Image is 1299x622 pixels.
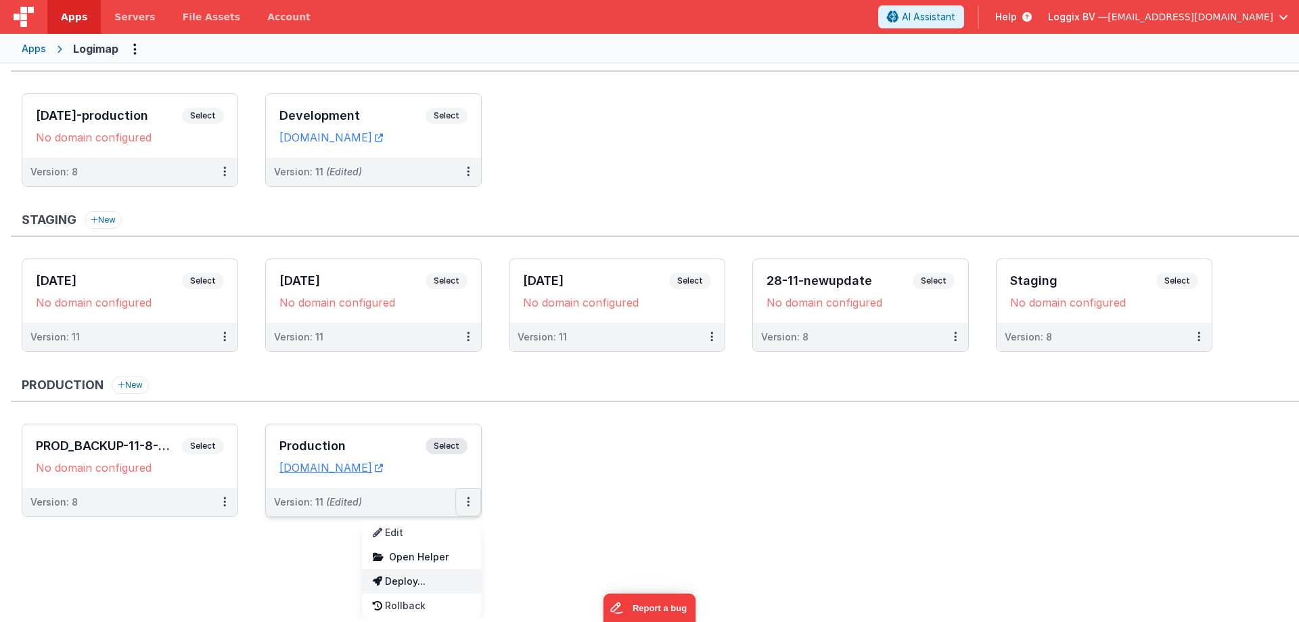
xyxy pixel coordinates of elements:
[878,5,964,28] button: AI Assistant
[1048,10,1288,24] button: Loggix BV — [EMAIL_ADDRESS][DOMAIN_NAME]
[61,10,87,24] span: Apps
[1048,10,1108,24] span: Loggix BV —
[362,520,481,545] a: Edit
[1108,10,1273,24] span: [EMAIL_ADDRESS][DOMAIN_NAME]
[995,10,1017,24] span: Help
[183,10,241,24] span: File Assets
[389,551,449,562] span: Open Helper
[114,10,155,24] span: Servers
[902,10,955,24] span: AI Assistant
[603,594,696,622] iframe: Marker.io feedback button
[362,569,481,594] a: Deploy...
[362,594,481,618] a: Rollback
[362,520,481,618] div: Options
